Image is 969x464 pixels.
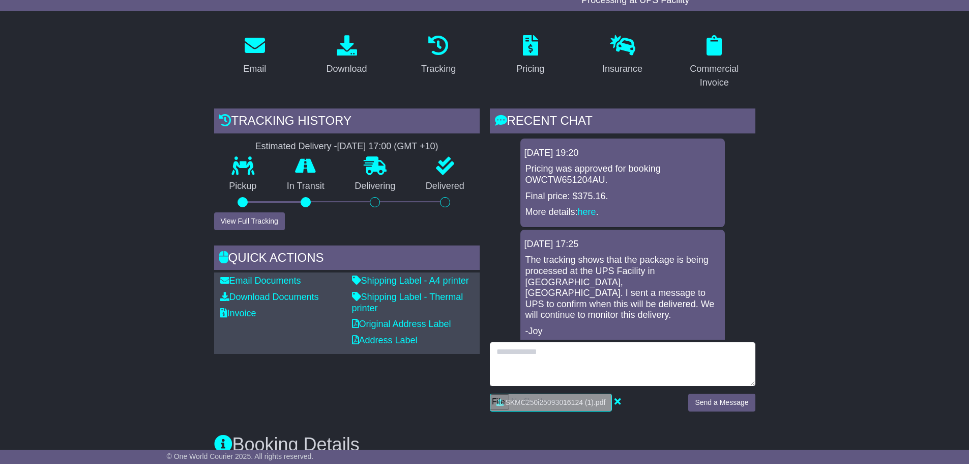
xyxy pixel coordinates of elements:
h3: Booking Details [214,434,755,455]
button: Send a Message [688,394,755,412]
p: More details: . [525,207,720,218]
a: Shipping Label - Thermal printer [352,292,463,313]
div: [DATE] 17:00 (GMT +10) [337,141,438,152]
div: Tracking history [214,108,480,136]
div: Download [326,62,367,76]
a: Invoice [220,308,256,318]
div: Quick Actions [214,245,480,273]
div: Email [243,62,266,76]
p: Final price: $375.16. [525,191,720,202]
div: [DATE] 17:25 [524,239,721,250]
p: Delivered [410,181,480,192]
a: Tracking [415,32,462,79]
p: Delivering [340,181,411,192]
a: Pricing [510,32,551,79]
a: Email Documents [220,276,301,286]
a: Address Label [352,335,418,345]
a: here [578,207,596,217]
p: Pricing was approved for booking OWCTW651204AU. [525,163,720,185]
a: Commercial Invoice [673,32,755,93]
div: Pricing [516,62,544,76]
a: Email [237,32,273,79]
div: Tracking [421,62,456,76]
div: RECENT CHAT [490,108,755,136]
div: Commercial Invoice [680,62,749,90]
p: In Transit [272,181,340,192]
a: Download Documents [220,292,319,302]
p: -Joy [525,326,720,337]
a: Download [319,32,373,79]
span: © One World Courier 2025. All rights reserved. [167,452,314,460]
div: Estimated Delivery - [214,141,480,152]
a: Insurance [596,32,649,79]
button: View Full Tracking [214,212,285,230]
p: The tracking shows that the package is being processed at the UPS Facility in [GEOGRAPHIC_DATA], ... [525,255,720,321]
a: Original Address Label [352,319,451,329]
div: Insurance [602,62,642,76]
a: Shipping Label - A4 printer [352,276,469,286]
p: Pickup [214,181,272,192]
div: [DATE] 19:20 [524,148,721,159]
